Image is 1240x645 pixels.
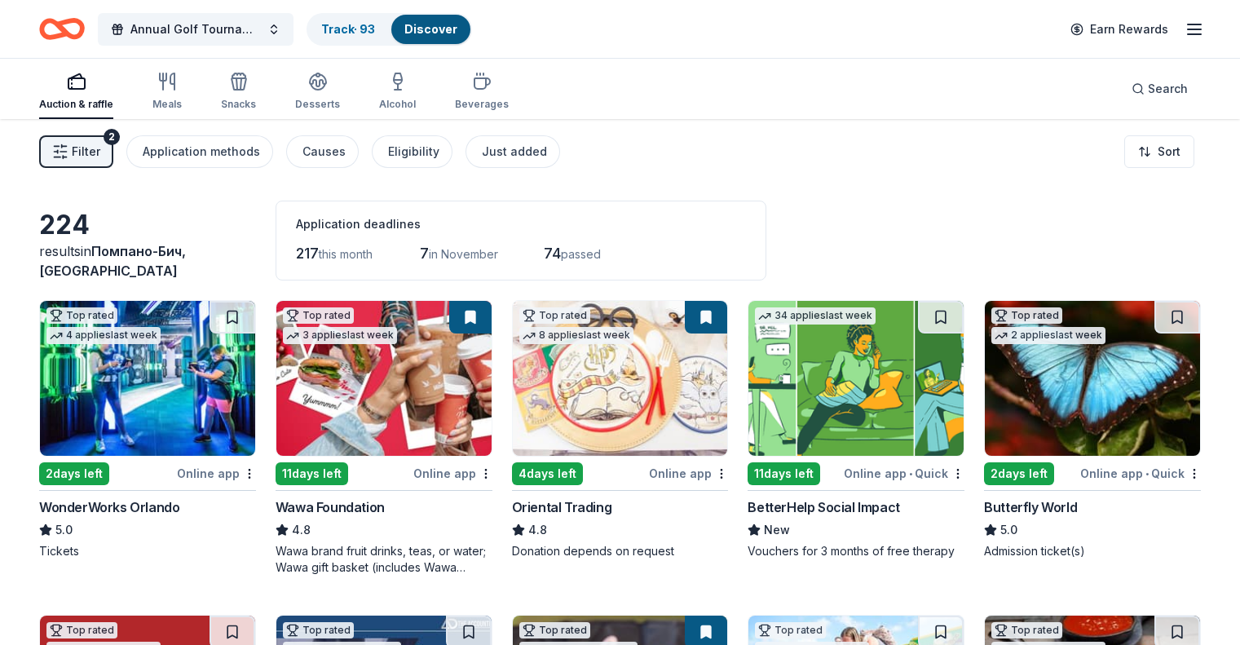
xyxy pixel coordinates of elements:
[39,98,113,111] div: Auction & raffle
[748,543,964,559] div: Vouchers for 3 months of free therapy
[519,307,590,324] div: Top rated
[39,497,179,517] div: WonderWorks Orlando
[143,142,260,161] div: Application methods
[466,135,560,168] button: Just added
[1148,79,1188,99] span: Search
[512,543,729,559] div: Donation depends on request
[561,247,601,261] span: passed
[276,300,492,576] a: Image for Wawa FoundationTop rated3 applieslast week11days leftOnline appWawa Foundation4.8Wawa b...
[319,247,373,261] span: this month
[512,497,612,517] div: Oriental Trading
[295,65,340,119] button: Desserts
[748,301,964,456] img: Image for BetterHelp Social Impact
[46,622,117,638] div: Top rated
[55,520,73,540] span: 5.0
[39,65,113,119] button: Auction & raffle
[984,543,1201,559] div: Admission ticket(s)
[46,307,117,324] div: Top rated
[39,10,85,48] a: Home
[39,135,113,168] button: Filter2
[755,622,826,638] div: Top rated
[307,13,472,46] button: Track· 93Discover
[39,241,256,281] div: results
[544,245,561,262] span: 74
[420,245,429,262] span: 7
[379,65,416,119] button: Alcohol
[296,214,746,234] div: Application deadlines
[152,98,182,111] div: Meals
[292,520,311,540] span: 4.8
[748,497,899,517] div: BetterHelp Social Impact
[455,98,509,111] div: Beverages
[519,622,590,638] div: Top rated
[764,520,790,540] span: New
[39,243,186,279] span: in
[512,462,583,485] div: 4 days left
[296,245,319,262] span: 217
[130,20,261,39] span: Annual Golf Tournament
[748,462,820,485] div: 11 days left
[513,301,728,456] img: Image for Oriental Trading
[321,22,375,36] a: Track· 93
[221,65,256,119] button: Snacks
[372,135,452,168] button: Eligibility
[984,462,1054,485] div: 2 days left
[519,327,633,344] div: 8 applies last week
[984,300,1201,559] a: Image for Butterfly WorldTop rated2 applieslast week2days leftOnline app•QuickButterfly World5.0A...
[286,135,359,168] button: Causes
[1080,463,1201,484] div: Online app Quick
[388,142,439,161] div: Eligibility
[1124,135,1194,168] button: Sort
[295,98,340,111] div: Desserts
[39,243,186,279] span: Помпано-Бич, [GEOGRAPHIC_DATA]
[984,497,1077,517] div: Butterfly World
[39,209,256,241] div: 224
[985,301,1200,456] img: Image for Butterfly World
[404,22,457,36] a: Discover
[649,463,728,484] div: Online app
[991,307,1062,324] div: Top rated
[413,463,492,484] div: Online app
[755,307,876,325] div: 34 applies last week
[991,622,1062,638] div: Top rated
[1061,15,1178,44] a: Earn Rewards
[276,543,492,576] div: Wawa brand fruit drinks, teas, or water; Wawa gift basket (includes Wawa products and coupons)
[909,467,912,480] span: •
[991,327,1105,344] div: 2 applies last week
[482,142,547,161] div: Just added
[748,300,964,559] a: Image for BetterHelp Social Impact34 applieslast week11days leftOnline app•QuickBetterHelp Social...
[512,300,729,559] a: Image for Oriental TradingTop rated8 applieslast week4days leftOnline appOriental Trading4.8Donat...
[455,65,509,119] button: Beverages
[40,301,255,456] img: Image for WonderWorks Orlando
[46,327,161,344] div: 4 applies last week
[429,247,498,261] span: in November
[39,300,256,559] a: Image for WonderWorks OrlandoTop rated4 applieslast week2days leftOnline appWonderWorks Orlando5....
[1000,520,1017,540] span: 5.0
[126,135,273,168] button: Application methods
[283,622,354,638] div: Top rated
[72,142,100,161] span: Filter
[276,497,385,517] div: Wawa Foundation
[379,98,416,111] div: Alcohol
[39,543,256,559] div: Tickets
[1145,467,1149,480] span: •
[283,307,354,324] div: Top rated
[104,129,120,145] div: 2
[276,301,492,456] img: Image for Wawa Foundation
[98,13,293,46] button: Annual Golf Tournament
[302,142,346,161] div: Causes
[221,98,256,111] div: Snacks
[1158,142,1180,161] span: Sort
[1119,73,1201,105] button: Search
[528,520,547,540] span: 4.8
[283,327,397,344] div: 3 applies last week
[152,65,182,119] button: Meals
[276,462,348,485] div: 11 days left
[39,462,109,485] div: 2 days left
[177,463,256,484] div: Online app
[844,463,964,484] div: Online app Quick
